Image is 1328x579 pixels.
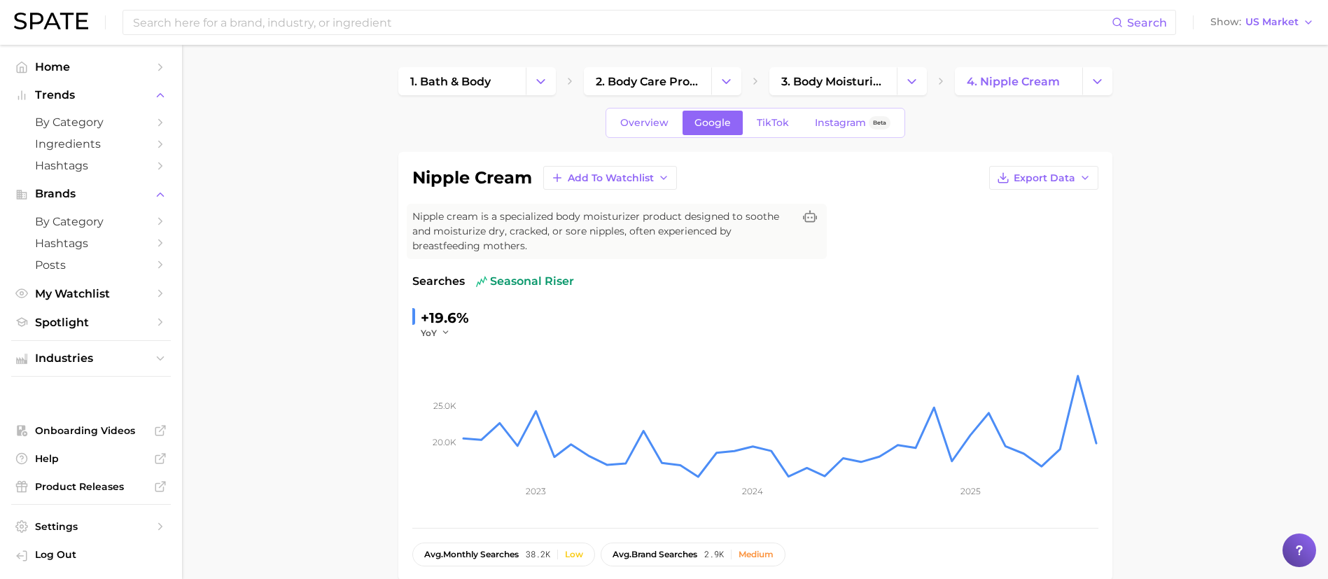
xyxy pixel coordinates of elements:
[476,273,574,290] span: seasonal riser
[1014,172,1075,184] span: Export Data
[421,327,437,339] span: YoY
[424,549,443,559] abbr: average
[1210,18,1241,26] span: Show
[739,550,774,559] div: Medium
[35,60,147,74] span: Home
[35,316,147,329] span: Spotlight
[35,116,147,129] span: by Category
[11,155,171,176] a: Hashtags
[132,11,1112,34] input: Search here for a brand, industry, or ingredient
[620,117,669,129] span: Overview
[1082,67,1112,95] button: Change Category
[11,85,171,106] button: Trends
[584,67,711,95] a: 2. body care products
[35,424,147,437] span: Onboarding Videos
[412,543,595,566] button: avg.monthly searches38.2kLow
[35,237,147,250] span: Hashtags
[711,67,741,95] button: Change Category
[565,550,583,559] div: Low
[410,75,491,88] span: 1. bath & body
[873,117,886,129] span: Beta
[815,117,866,129] span: Instagram
[526,486,546,496] tspan: 2023
[781,75,885,88] span: 3. body moisturizing products
[694,117,731,129] span: Google
[11,183,171,204] button: Brands
[803,111,902,135] a: InstagramBeta
[11,211,171,232] a: by Category
[596,75,699,88] span: 2. body care products
[11,544,171,568] a: Log out. Currently logged in with e-mail laura.cordero@emersongroup.com.
[608,111,680,135] a: Overview
[35,452,147,465] span: Help
[11,254,171,276] a: Posts
[424,550,519,559] span: monthly searches
[35,548,160,561] span: Log Out
[1127,16,1167,29] span: Search
[35,287,147,300] span: My Watchlist
[14,13,88,29] img: SPATE
[601,543,785,566] button: avg.brand searches2.9kMedium
[433,400,456,411] tspan: 25.0k
[613,550,697,559] span: brand searches
[11,420,171,441] a: Onboarding Videos
[989,166,1098,190] button: Export Data
[412,209,793,253] span: Nipple cream is a specialized body moisturizer product designed to soothe and moisturize dry, cra...
[421,327,451,339] button: YoY
[568,172,654,184] span: Add to Watchlist
[11,516,171,537] a: Settings
[769,67,897,95] a: 3. body moisturizing products
[35,89,147,102] span: Trends
[35,188,147,200] span: Brands
[757,117,789,129] span: TikTok
[704,550,724,559] span: 2.9k
[11,448,171,469] a: Help
[11,111,171,133] a: by Category
[412,273,465,290] span: Searches
[35,258,147,272] span: Posts
[412,169,532,186] h1: nipple cream
[1207,13,1317,32] button: ShowUS Market
[526,550,550,559] span: 38.2k
[433,437,456,447] tspan: 20.0k
[11,283,171,305] a: My Watchlist
[11,476,171,497] a: Product Releases
[613,549,631,559] abbr: average
[1245,18,1299,26] span: US Market
[35,520,147,533] span: Settings
[683,111,743,135] a: Google
[421,307,469,329] div: +19.6%
[742,486,763,496] tspan: 2024
[35,137,147,151] span: Ingredients
[11,232,171,254] a: Hashtags
[476,276,487,287] img: seasonal riser
[897,67,927,95] button: Change Category
[745,111,801,135] a: TikTok
[35,480,147,493] span: Product Releases
[398,67,526,95] a: 1. bath & body
[35,352,147,365] span: Industries
[960,486,980,496] tspan: 2025
[543,166,677,190] button: Add to Watchlist
[11,56,171,78] a: Home
[11,133,171,155] a: Ingredients
[11,348,171,369] button: Industries
[11,312,171,333] a: Spotlight
[526,67,556,95] button: Change Category
[35,159,147,172] span: Hashtags
[955,67,1082,95] a: 4. nipple cream
[967,75,1060,88] span: 4. nipple cream
[35,215,147,228] span: by Category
